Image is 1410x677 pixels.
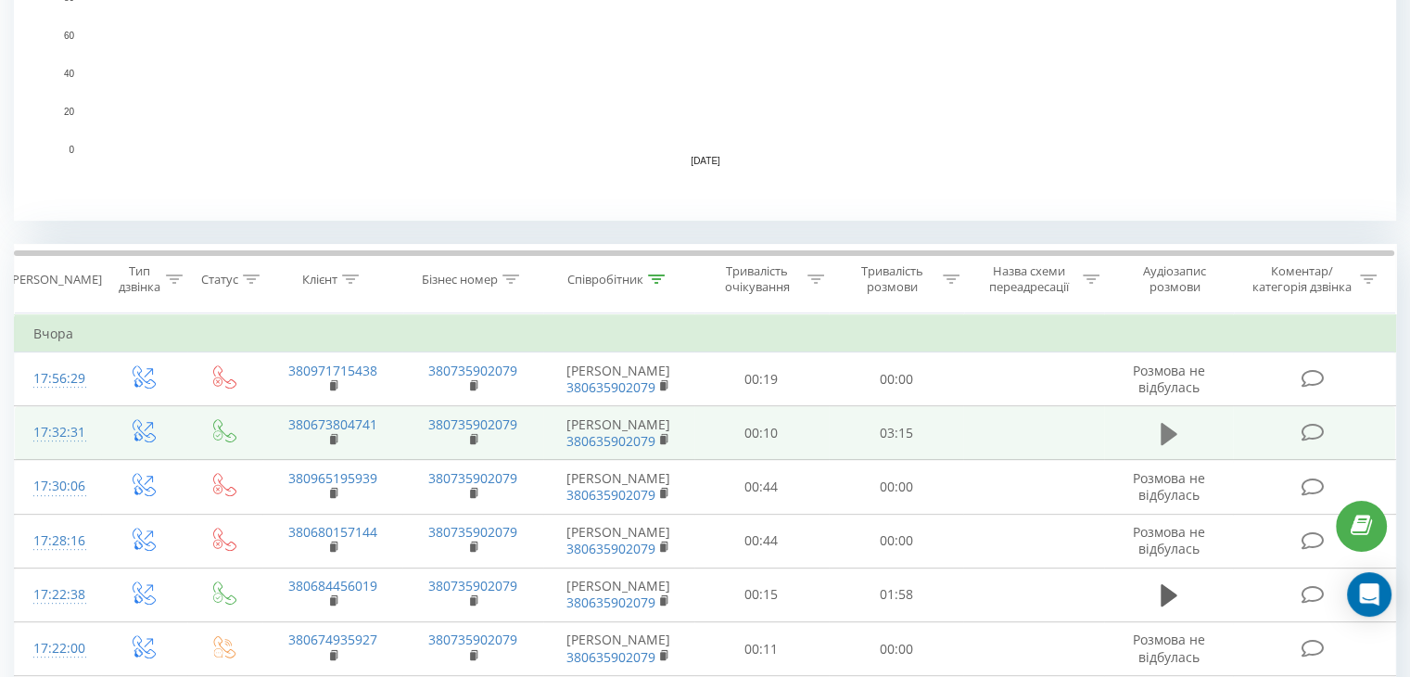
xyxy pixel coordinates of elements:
td: 03:15 [829,406,963,460]
span: Розмова не відбулась [1133,523,1205,557]
text: 20 [64,107,75,117]
span: Розмова не відбулась [1133,362,1205,396]
td: 00:11 [694,622,829,676]
td: [PERSON_NAME] [543,352,694,406]
div: Тип дзвінка [117,263,160,295]
a: 380971715438 [288,362,377,379]
text: 60 [64,31,75,41]
a: 380735902079 [428,523,517,541]
a: 380735902079 [428,631,517,648]
a: 380680157144 [288,523,377,541]
div: [PERSON_NAME] [8,272,102,287]
td: 00:10 [694,406,829,460]
div: 17:28:16 [33,523,83,559]
a: 380635902079 [566,540,655,557]
td: Вчора [15,315,1396,352]
td: [PERSON_NAME] [543,460,694,514]
div: Тривалість очікування [711,263,804,295]
td: [PERSON_NAME] [543,622,694,676]
td: 00:00 [829,622,963,676]
a: 380635902079 [566,486,655,504]
span: Розмова не відбулась [1133,631,1205,665]
td: [PERSON_NAME] [543,406,694,460]
text: 0 [69,145,74,155]
span: Розмова не відбулась [1133,469,1205,504]
div: 17:22:38 [33,577,83,613]
div: Аудіозапис розмови [1121,263,1229,295]
div: 17:56:29 [33,361,83,397]
a: 380735902079 [428,577,517,594]
td: 00:00 [829,352,963,406]
td: 00:00 [829,514,963,568]
a: 380735902079 [428,415,517,433]
div: Коментар/категорія дзвінка [1247,263,1355,295]
div: Статус [201,272,238,287]
td: 00:00 [829,460,963,514]
a: 380673804741 [288,415,377,433]
td: [PERSON_NAME] [543,514,694,568]
a: 380635902079 [566,378,655,396]
div: Бізнес номер [422,272,498,287]
td: 00:19 [694,352,829,406]
td: [PERSON_NAME] [543,568,694,621]
a: 380674935927 [288,631,377,648]
div: Клієнт [302,272,337,287]
a: 380635902079 [566,432,655,450]
td: 00:44 [694,460,829,514]
a: 380965195939 [288,469,377,487]
td: 00:44 [694,514,829,568]
div: Назва схеми переадресації [981,263,1078,295]
div: Open Intercom Messenger [1347,572,1391,617]
a: 380735902079 [428,362,517,379]
div: Тривалість розмови [845,263,938,295]
div: 17:30:06 [33,468,83,505]
td: 01:58 [829,568,963,621]
text: 40 [64,69,75,79]
a: 380735902079 [428,469,517,487]
div: 17:22:00 [33,631,83,667]
td: 00:15 [694,568,829,621]
div: Співробітник [567,272,643,287]
text: [DATE] [691,156,720,166]
a: 380635902079 [566,594,655,611]
a: 380635902079 [566,648,655,666]
div: 17:32:31 [33,415,83,451]
a: 380684456019 [288,577,377,594]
